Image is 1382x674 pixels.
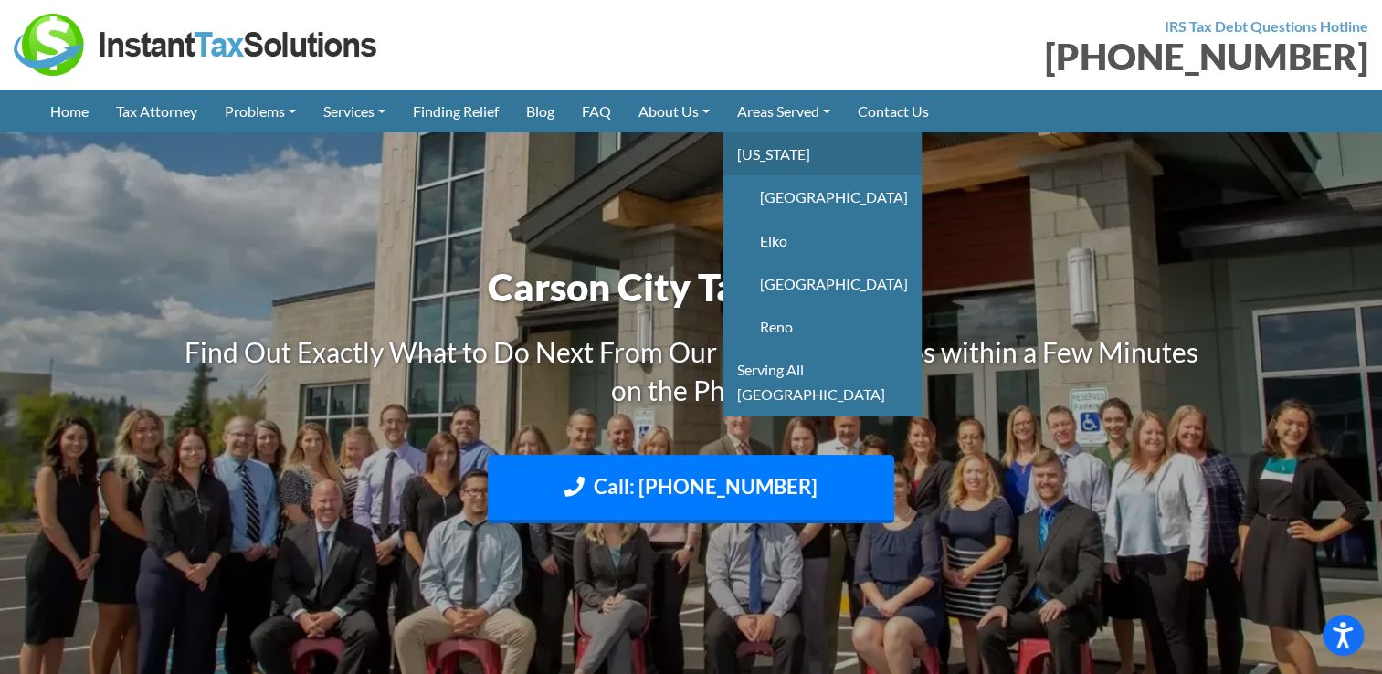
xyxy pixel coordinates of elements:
a: [US_STATE] [723,132,922,175]
a: Blog [512,90,568,132]
a: Reno [723,305,922,348]
a: Instant Tax Solutions Logo [14,34,379,51]
div: [PHONE_NUMBER] [705,38,1369,75]
a: FAQ [568,90,625,132]
strong: IRS Tax Debt Questions Hotline [1165,17,1368,35]
a: Services [310,90,399,132]
a: Home [37,90,102,132]
a: Elko [723,219,922,262]
a: Call: [PHONE_NUMBER] [488,455,894,523]
a: Areas Served [723,90,844,132]
a: [GEOGRAPHIC_DATA] [723,175,922,218]
a: Tax Attorney [102,90,211,132]
a: Problems [211,90,310,132]
a: Contact Us [844,90,943,132]
a: Finding Relief [399,90,512,132]
a: About Us [625,90,723,132]
h3: Find Out Exactly What to Do Next From Our BBB A Rated Pros within a Few Minutes on the Phone [185,332,1198,409]
h1: Carson City Tax Lawyer [185,260,1198,314]
img: Instant Tax Solutions Logo [14,14,379,76]
a: [GEOGRAPHIC_DATA] [723,262,922,305]
a: Serving All [GEOGRAPHIC_DATA] [723,348,922,416]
